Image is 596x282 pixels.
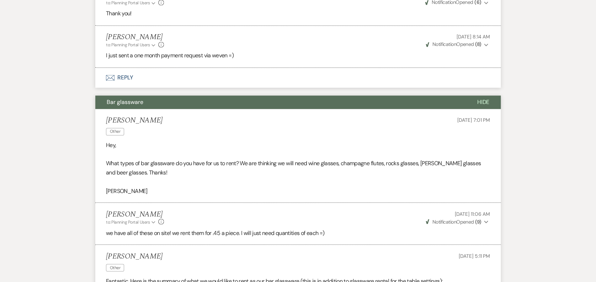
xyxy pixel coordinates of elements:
[106,252,163,261] h5: [PERSON_NAME]
[106,42,156,48] button: to: Planning Portal Users
[425,41,490,48] button: NotificationOpened (8)
[106,128,124,135] span: Other
[475,41,481,47] strong: ( 8 )
[106,141,490,150] p: Hey,
[106,219,150,225] span: to: Planning Portal Users
[106,42,150,48] span: to: Planning Portal Users
[106,116,163,125] h5: [PERSON_NAME]
[465,95,501,109] button: Hide
[106,51,490,60] p: I just sent a one month payment request via weven =)
[106,186,490,195] p: [PERSON_NAME]
[106,210,164,219] h5: [PERSON_NAME]
[106,159,490,177] p: What types of bar glassware do you have for us to rent? We are thinking we will need wine glasses...
[425,218,490,225] button: NotificationOpened (9)
[457,33,490,40] span: [DATE] 8:14 AM
[106,219,156,225] button: to: Planning Portal Users
[106,33,164,42] h5: [PERSON_NAME]
[106,9,490,18] p: Thank you!
[107,98,143,106] span: Bar glassware
[95,68,501,88] button: Reply
[432,218,456,225] span: Notification
[106,264,124,271] span: Other
[426,218,481,225] span: Opened
[426,41,481,47] span: Opened
[475,218,481,225] strong: ( 9 )
[457,117,490,123] span: [DATE] 7:01 PM
[106,228,490,237] p: we have all of these on site! we rent them for .45 a piece. I will just need quantities of each =)
[432,41,456,47] span: Notification
[477,98,489,106] span: Hide
[95,95,465,109] button: Bar glassware
[455,210,490,217] span: [DATE] 11:06 AM
[459,252,490,259] span: [DATE] 5:11 PM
